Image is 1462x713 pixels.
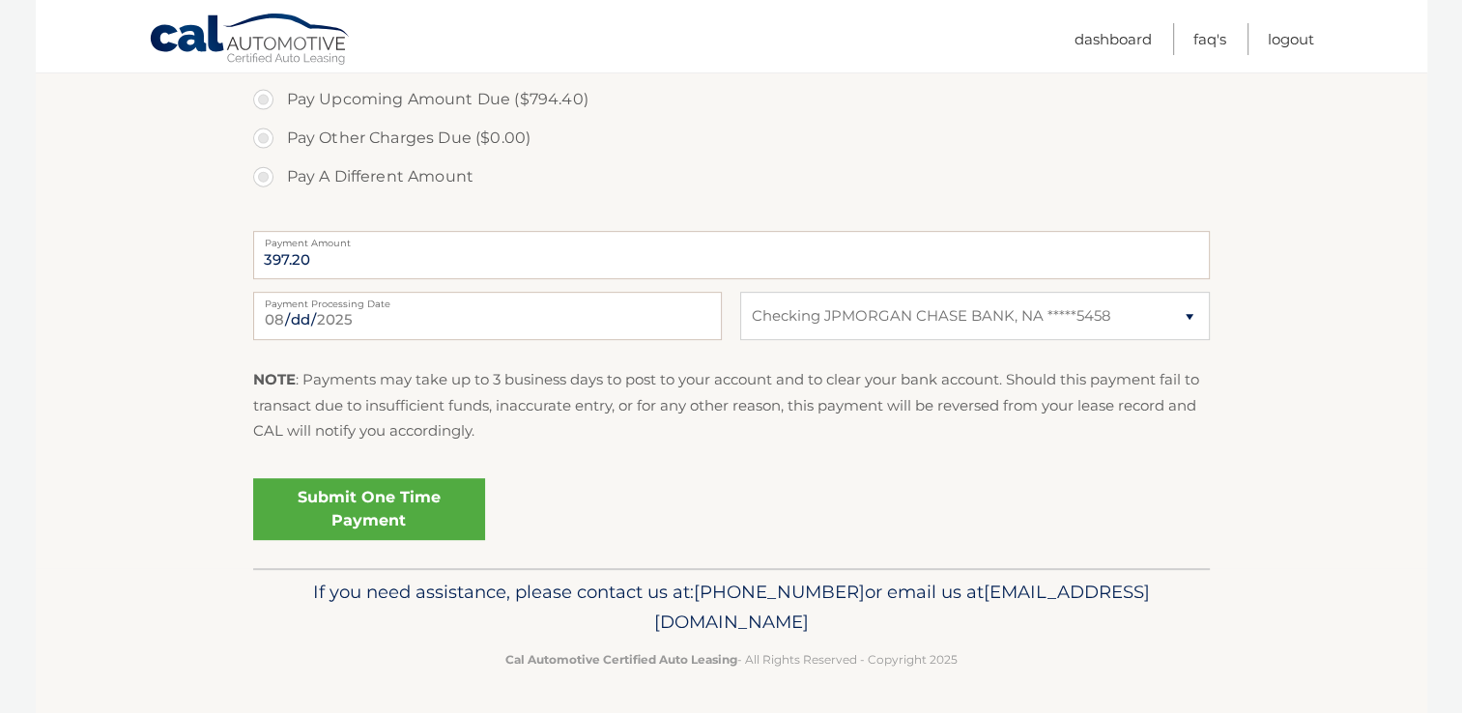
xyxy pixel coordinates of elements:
a: Dashboard [1075,23,1152,55]
span: [PHONE_NUMBER] [694,581,865,603]
strong: Cal Automotive Certified Auto Leasing [505,652,737,667]
strong: NOTE [253,370,296,388]
a: Logout [1268,23,1314,55]
p: - All Rights Reserved - Copyright 2025 [266,649,1197,670]
a: Submit One Time Payment [253,478,485,540]
p: If you need assistance, please contact us at: or email us at [266,577,1197,639]
a: FAQ's [1193,23,1226,55]
label: Payment Processing Date [253,292,722,307]
input: Payment Amount [253,231,1210,279]
label: Pay Upcoming Amount Due ($794.40) [253,80,1210,119]
input: Payment Date [253,292,722,340]
label: Payment Amount [253,231,1210,246]
a: Cal Automotive [149,13,352,69]
label: Pay Other Charges Due ($0.00) [253,119,1210,157]
label: Pay A Different Amount [253,157,1210,196]
p: : Payments may take up to 3 business days to post to your account and to clear your bank account.... [253,367,1210,443]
